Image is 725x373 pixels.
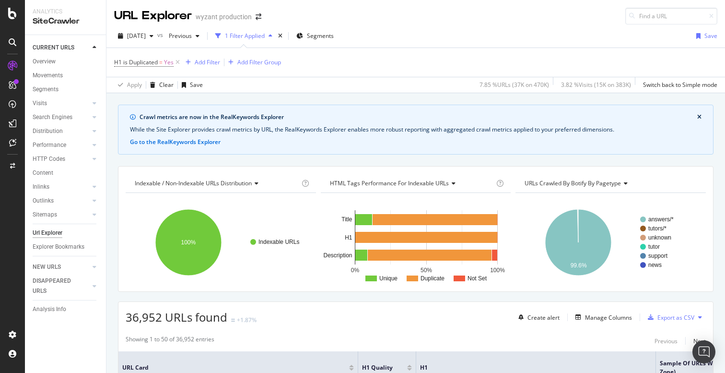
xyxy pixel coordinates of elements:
[130,125,702,134] div: While the Site Explorer provides crawl metrics by URL, the RealKeywords Explorer enables more rob...
[130,138,221,146] button: Go to the RealKeywords Explorer
[648,243,660,250] text: tutor
[33,71,63,81] div: Movements
[351,267,359,274] text: 0%
[114,58,158,66] span: H1 is Duplicated
[525,179,621,187] span: URLs Crawled By Botify By pagetype
[695,111,704,123] button: close banner
[33,182,49,192] div: Inlinks
[33,71,99,81] a: Movements
[182,57,220,68] button: Add Filter
[33,140,66,150] div: Performance
[657,313,694,322] div: Export as CSV
[33,126,63,136] div: Distribution
[178,77,203,93] button: Save
[122,363,347,372] span: URL Card
[479,81,549,89] div: 7.85 % URLs ( 37K on 470K )
[421,267,432,274] text: 50%
[33,196,54,206] div: Outlinks
[33,57,99,67] a: Overview
[33,8,98,16] div: Analytics
[515,310,560,325] button: Create alert
[237,58,281,66] div: Add Filter Group
[165,28,203,44] button: Previous
[33,140,90,150] a: Performance
[126,335,214,347] div: Showing 1 to 50 of 36,952 entries
[146,77,174,93] button: Clear
[292,28,338,44] button: Segments
[33,168,53,178] div: Content
[693,335,706,347] button: Next
[33,262,61,272] div: NEW URLS
[127,81,142,89] div: Apply
[33,112,90,122] a: Search Engines
[648,234,671,241] text: unknown
[321,201,511,284] div: A chart.
[330,179,449,187] span: HTML Tags Performance for Indexable URLs
[693,337,706,345] div: Next
[421,275,444,282] text: Duplicate
[307,32,334,40] span: Segments
[704,32,717,40] div: Save
[33,126,90,136] a: Distribution
[224,57,281,68] button: Add Filter Group
[196,12,252,22] div: wyzant production
[225,32,265,40] div: 1 Filter Applied
[328,176,495,191] h4: HTML Tags Performance for Indexable URLs
[133,176,300,191] h4: Indexable / Non-Indexable URLs Distribution
[643,81,717,89] div: Switch back to Simple mode
[33,43,90,53] a: CURRENT URLS
[490,267,505,274] text: 100%
[33,276,90,296] a: DISAPPEARED URLS
[126,201,316,284] svg: A chart.
[33,168,99,178] a: Content
[648,216,674,223] text: answers/*
[256,13,261,20] div: arrow-right-arrow-left
[341,216,352,223] text: Title
[420,363,637,372] span: H1
[515,201,706,284] svg: A chart.
[639,77,717,93] button: Switch back to Simple mode
[33,196,90,206] a: Outlinks
[181,239,196,246] text: 100%
[625,8,717,24] input: Find a URL
[523,176,697,191] h4: URLs Crawled By Botify By pagetype
[644,310,694,325] button: Export as CSV
[140,113,697,121] div: Crawl metrics are now in the RealKeywords Explorer
[126,309,227,325] span: 36,952 URLs found
[323,252,352,259] text: Description
[33,242,84,252] div: Explorer Bookmarks
[33,210,90,220] a: Sitemaps
[33,43,74,53] div: CURRENT URLS
[127,32,146,40] span: 2025 Oct. 11th
[33,242,99,252] a: Explorer Bookmarks
[33,98,47,108] div: Visits
[114,8,192,24] div: URL Explorer
[231,319,235,322] img: Equal
[345,234,352,241] text: H1
[33,154,65,164] div: HTTP Codes
[33,16,98,27] div: SiteCrawler
[258,239,299,245] text: Indexable URLs
[33,304,99,314] a: Analysis Info
[692,28,717,44] button: Save
[379,275,398,282] text: Unique
[165,32,192,40] span: Previous
[159,58,163,66] span: =
[33,262,90,272] a: NEW URLS
[33,304,66,314] div: Analysis Info
[572,312,632,323] button: Manage Columns
[527,313,560,322] div: Create alert
[164,56,174,69] span: Yes
[561,81,631,89] div: 3.82 % Visits ( 15K on 383K )
[135,179,252,187] span: Indexable / Non-Indexable URLs distribution
[33,182,90,192] a: Inlinks
[648,225,667,232] text: tutors/*
[33,84,58,95] div: Segments
[655,337,678,345] div: Previous
[692,340,715,363] div: Open Intercom Messenger
[33,112,72,122] div: Search Engines
[33,228,62,238] div: Url Explorer
[33,276,81,296] div: DISAPPEARED URLS
[114,77,142,93] button: Apply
